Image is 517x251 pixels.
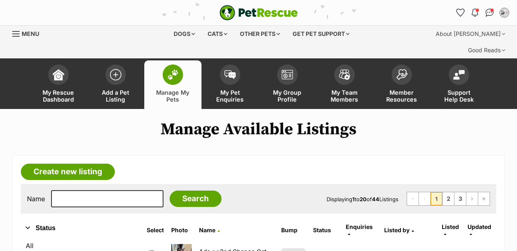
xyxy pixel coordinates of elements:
[22,30,39,37] span: Menu
[168,26,201,42] div: Dogs
[360,196,367,202] strong: 20
[443,192,454,205] a: Page 2
[40,89,77,103] span: My Rescue Dashboard
[384,227,414,233] a: Listed by
[143,220,167,240] th: Select
[500,9,508,17] img: Daniela profile pic
[199,227,220,233] a: Name
[442,223,459,230] span: Listed
[316,60,373,109] a: My Team Members
[498,6,511,19] button: My account
[202,26,233,42] div: Cats
[154,89,191,103] span: Manage My Pets
[27,195,45,202] label: Name
[431,192,442,205] span: Page 1
[21,164,115,180] a: Create new listing
[466,192,478,205] a: Next page
[282,70,293,80] img: group-profile-icon-3fa3cf56718a62981997c0bc7e787c4b2cf8bcc04b72c1350f741eb67cf2f40e.svg
[483,6,496,19] a: Conversations
[234,26,286,42] div: Other pets
[373,60,430,109] a: Member Resources
[110,69,121,80] img: add-pet-listing-icon-0afa8454b4691262ce3f59096e99ab1cd57d4a30225e0717b998d2c9b9846f56.svg
[478,192,490,205] a: Last page
[53,69,64,80] img: dashboard-icon-eb2f2d2d3e046f16d808141f083e7271f6b2e854fb5c12c21221c1fb7104beca.svg
[327,196,398,202] span: Displaying to of Listings
[259,60,316,109] a: My Group Profile
[472,9,478,17] img: notifications-46538b983faf8c2785f20acdc204bb7945ddae34d4c08c2a6579f10ce5e182be.svg
[278,220,309,240] th: Bump
[97,89,134,103] span: Add a Pet Listing
[384,227,410,233] span: Listed by
[407,192,490,206] nav: Pagination
[430,60,488,109] a: Support Help Desk
[372,196,379,202] strong: 44
[441,89,477,103] span: Support Help Desk
[199,227,215,233] span: Name
[454,192,466,205] a: Page 3
[170,191,222,207] input: Search
[454,6,467,19] a: Favourites
[396,69,407,80] img: member-resources-icon-8e73f808a243e03378d46382f2149f9095a855e16c252ad45f914b54edf8863c.svg
[30,60,87,109] a: My Rescue Dashboard
[453,70,465,80] img: help-desk-icon-fdf02630f3aa405de69fd3d07c3f3aa587a6932b1a1747fa1d2bba05be0121f9.svg
[269,89,306,103] span: My Group Profile
[219,5,298,20] img: logo-e224e6f780fb5917bec1dbf3a21bbac754714ae5b6737aabdf751b685950b380.svg
[346,223,373,230] span: translation missing: en.admin.listings.index.attributes.enquiries
[454,6,511,19] ul: Account quick links
[326,89,363,103] span: My Team Members
[407,192,419,205] span: First page
[346,223,373,237] a: Enquiries
[167,69,179,80] img: manage-my-pets-icon-02211641906a0b7f246fdf0571729dbe1e7629f14944591b6c1af311fb30b64b.svg
[87,60,144,109] a: Add a Pet Listing
[468,6,481,19] button: Notifications
[430,26,511,42] div: About [PERSON_NAME]
[287,26,355,42] div: Get pet support
[212,89,248,103] span: My Pet Enquiries
[168,220,195,240] th: Photo
[442,223,459,237] a: Listed
[468,223,491,237] a: Updated
[144,60,201,109] a: Manage My Pets
[224,70,236,79] img: pet-enquiries-icon-7e3ad2cf08bfb03b45e93fb7055b45f3efa6380592205ae92323e6603595dc1f.svg
[12,26,45,40] a: Menu
[201,60,259,109] a: My Pet Enquiries
[486,9,494,17] img: chat-41dd97257d64d25036548639549fe6c8038ab92f7586957e7f3b1b290dea8141.svg
[310,220,342,240] th: Status
[339,69,350,80] img: team-members-icon-5396bd8760b3fe7c0b43da4ab00e1e3bb1a5d9ba89233759b79545d2d3fc5d0d.svg
[462,42,511,58] div: Good Reads
[383,89,420,103] span: Member Resources
[352,196,355,202] strong: 1
[219,5,298,20] a: PetRescue
[468,223,491,230] span: Updated
[21,223,134,233] button: Status
[419,192,430,205] span: Previous page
